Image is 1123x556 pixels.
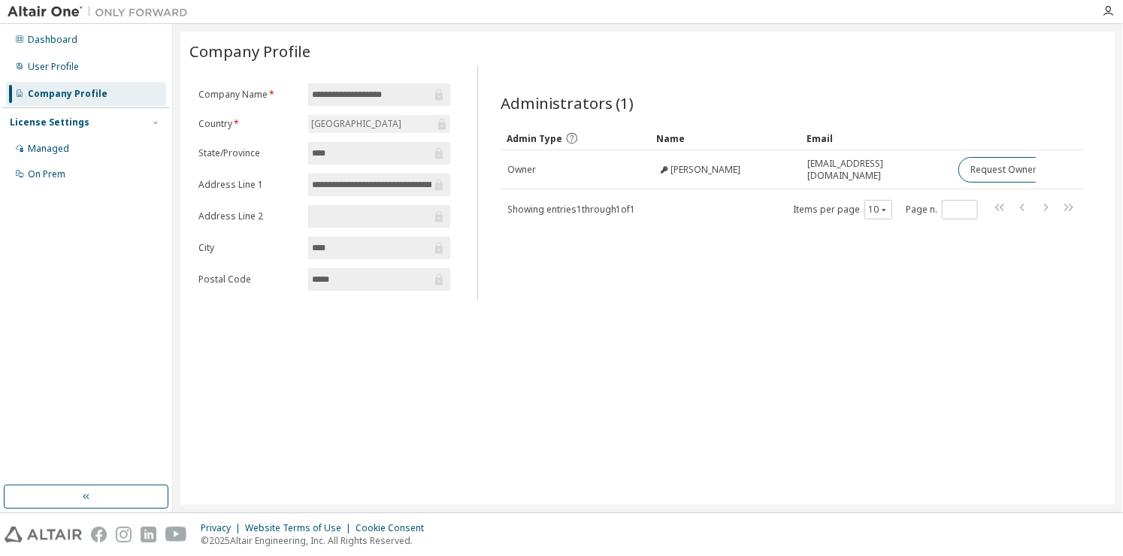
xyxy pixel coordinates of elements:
[657,126,795,150] div: Name
[793,200,892,219] span: Items per page
[671,164,741,176] span: [PERSON_NAME]
[808,158,945,182] span: [EMAIL_ADDRESS][DOMAIN_NAME]
[198,147,299,159] label: State/Province
[198,179,299,191] label: Address Line 1
[91,527,107,542] img: facebook.svg
[201,534,433,547] p: © 2025 Altair Engineering, Inc. All Rights Reserved.
[198,118,299,130] label: Country
[958,157,1085,183] button: Request Owner Change
[807,126,946,150] div: Email
[198,210,299,222] label: Address Line 2
[507,164,536,176] span: Owner
[201,522,245,534] div: Privacy
[28,168,65,180] div: On Prem
[868,204,888,216] button: 10
[356,522,433,534] div: Cookie Consent
[141,527,156,542] img: linkedin.svg
[507,203,636,216] span: Showing entries 1 through 1 of 1
[28,143,69,155] div: Managed
[501,92,634,113] span: Administrators (1)
[116,527,132,542] img: instagram.svg
[309,116,404,132] div: [GEOGRAPHIC_DATA]
[189,41,310,62] span: Company Profile
[198,89,299,101] label: Company Name
[165,527,187,542] img: youtube.svg
[198,273,299,286] label: Postal Code
[245,522,356,534] div: Website Terms of Use
[906,200,978,219] span: Page n.
[5,527,82,542] img: altair_logo.svg
[198,242,299,254] label: City
[308,115,450,133] div: [GEOGRAPHIC_DATA]
[28,34,77,46] div: Dashboard
[28,88,107,100] div: Company Profile
[507,132,562,145] span: Admin Type
[10,116,89,128] div: License Settings
[28,61,79,73] div: User Profile
[8,5,195,20] img: Altair One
